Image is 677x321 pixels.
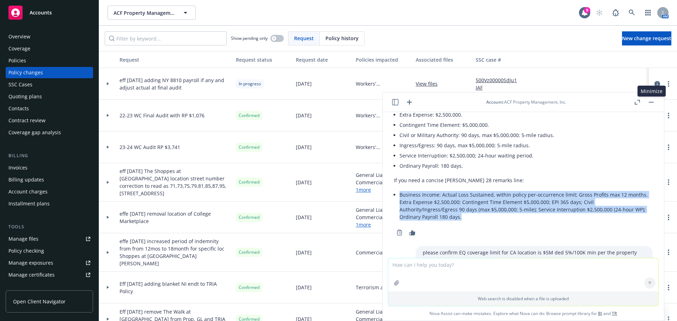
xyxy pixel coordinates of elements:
[8,281,44,292] div: Manage claims
[6,67,93,78] a: Policy changes
[625,6,639,20] a: Search
[8,257,53,268] div: Manage exposures
[641,6,655,20] a: Switch app
[239,81,261,87] span: In progress
[120,280,230,295] span: Eff [DATE] adding blanket NI endt to TRIA Policy
[394,177,653,184] p: If you need a concise [PERSON_NAME] 28 remarks line:
[8,55,26,66] div: Policies
[356,214,410,221] span: Commercial Property - 10/1/24-25 Prop Policy
[8,198,50,209] div: Installment plans
[622,31,671,45] a: New change request
[296,214,312,221] span: [DATE]
[356,112,410,119] span: Workers' Compensation
[120,76,230,91] span: eff [DATE] adding NY 8810 payroll if any and adjust actual at final audit
[6,79,93,90] a: SSC Cases
[416,80,443,87] a: View files
[356,249,410,256] span: Commercial Property - 10/1/24-25 Prop Policy
[8,43,30,54] div: Coverage
[325,35,359,42] span: Policy history
[296,143,312,151] span: [DATE]
[296,56,350,63] div: Request date
[400,120,653,130] li: Contingent Time Element: $5,000,000.
[239,249,260,255] span: Confirmed
[356,308,405,315] span: General Liability - GL
[296,284,312,291] span: [DATE]
[476,56,523,63] div: SSC case #
[6,91,93,102] a: Quoting plans
[239,179,260,185] span: Confirmed
[99,272,117,303] div: Toggle Row Expanded
[6,281,93,292] a: Manage claims
[6,162,93,173] a: Invoices
[6,233,93,245] a: Manage files
[486,99,503,105] span: Account
[8,31,30,42] div: Overview
[8,67,43,78] div: Policy changes
[114,9,175,17] span: ACF Property Management, Inc.
[396,229,403,236] svg: Copy to clipboard
[612,310,617,316] a: TR
[6,257,93,268] span: Manage exposures
[6,43,93,54] a: Coverage
[664,178,673,186] a: more
[108,6,196,20] button: ACF Property Management, Inc.
[99,202,117,233] div: Toggle Row Expanded
[6,127,93,138] a: Coverage gap analysis
[8,162,28,173] div: Invoices
[473,51,526,68] button: SSC case #
[13,298,66,305] span: Open Client Navigator
[231,35,268,41] span: Show pending only
[296,80,312,87] span: [DATE]
[99,233,117,272] div: Toggle Row Expanded
[6,55,93,66] a: Policies
[8,245,44,257] div: Policy checking
[296,112,312,119] span: [DATE]
[356,80,410,87] span: Workers' Compensation - 10/1/24-25 WC Policy
[356,206,410,214] span: General Liability - 10/1/24-25 GL/EBL Policy
[99,131,117,163] div: Toggle Row Expanded
[105,31,227,45] input: Filter by keyword...
[356,143,410,151] span: Workers' Compensation
[385,306,661,321] span: Nova Assist can make mistakes. Explore what Nova can do: Browse prompt library for and
[6,31,93,42] a: Overview
[664,248,673,257] a: more
[486,99,566,105] div: : ACF Property Management, Inc.
[6,245,93,257] a: Policy checking
[400,150,653,161] li: Service Interruption: $2,500,000; 24-hour waiting period.
[356,179,410,186] span: Commercial Property - 10/1/24-25 Prop Policy
[6,174,93,185] a: Billing updates
[8,186,48,197] div: Account charges
[400,110,653,120] li: Extra Expense: $2,500,000.
[653,80,661,88] a: circleInformation
[609,6,623,20] a: Report a Bug
[239,214,260,221] span: Confirmed
[664,111,673,120] a: more
[416,56,470,63] div: Associated files
[8,91,42,102] div: Quoting plans
[6,186,93,197] a: Account charges
[622,35,671,42] span: New change request
[638,86,666,97] div: Minimize
[6,198,93,209] a: Installment plans
[476,76,523,91] a: 500Vz00000SdJu1IAF
[6,152,93,159] div: Billing
[99,163,117,202] div: Toggle Row Expanded
[120,167,230,197] span: eff [DATE] The Shoppes at [GEOGRAPHIC_DATA] location street number correction to read as 71,73,75...
[6,223,93,230] div: Tools
[8,103,29,114] div: Contacts
[664,80,673,88] a: more
[8,269,55,280] div: Manage certificates
[8,115,45,126] div: Contract review
[413,51,473,68] button: Associated files
[120,210,230,225] span: effe [DATE] removal location of College Marketplace
[233,51,293,68] button: Request status
[598,310,602,316] a: BI
[296,179,312,186] span: [DATE]
[117,51,233,68] button: Request
[423,249,646,264] p: please confirm EQ coverage limit for CA location is $5M ded 5%/100K min per the property binder?
[236,56,290,63] div: Request status
[356,221,410,228] a: 1 more
[392,296,654,302] p: Web search is disabled when a file is uploaded
[239,144,260,150] span: Confirmed
[120,237,230,267] span: effe [DATE] increased period of indemnity from from 12mos to 18month for specific loc Shoppes at ...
